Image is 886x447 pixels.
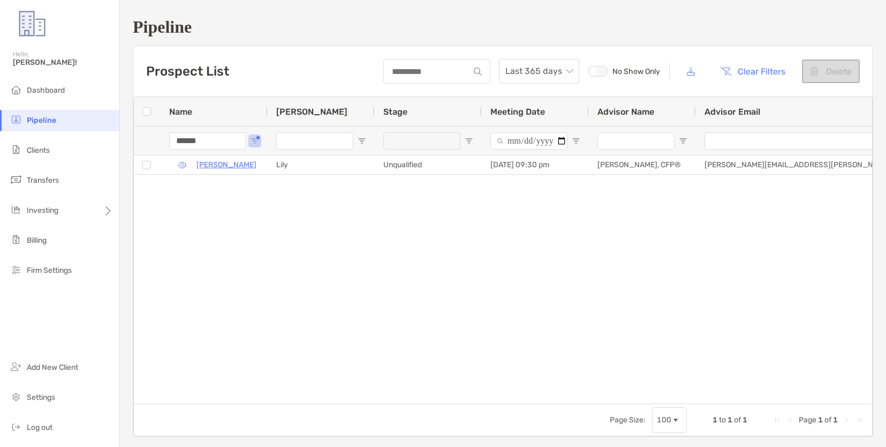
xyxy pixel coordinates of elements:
[818,415,823,424] span: 1
[10,173,22,186] img: transfers icon
[27,176,59,185] span: Transfers
[10,143,22,156] img: clients icon
[268,155,375,174] div: Lily
[276,107,347,117] span: [PERSON_NAME]
[743,415,747,424] span: 1
[490,107,545,117] span: Meeting Date
[10,360,22,373] img: add_new_client icon
[713,415,717,424] span: 1
[505,59,573,83] span: Last 365 days
[588,66,661,77] label: No Show Only
[383,107,407,117] span: Stage
[842,416,851,424] div: Next Page
[27,206,58,215] span: Investing
[10,113,22,126] img: pipeline icon
[799,415,816,424] span: Page
[855,416,864,424] div: Last Page
[490,132,567,150] input: Meeting Date Filter Input
[572,137,580,145] button: Open Filter Menu
[27,363,78,372] span: Add New Client
[169,107,192,117] span: Name
[375,155,482,174] div: Unqualified
[657,415,671,424] div: 100
[10,83,22,96] img: dashboard icon
[610,415,646,424] div: Page Size:
[27,423,52,432] span: Log out
[27,236,47,245] span: Billing
[27,266,72,275] span: Firm Settings
[27,393,55,402] span: Settings
[27,146,50,155] span: Clients
[465,137,473,145] button: Open Filter Menu
[786,416,794,424] div: Previous Page
[169,132,246,150] input: Name Filter Input
[27,116,56,125] span: Pipeline
[251,137,259,145] button: Open Filter Menu
[13,58,113,67] span: [PERSON_NAME]!
[358,137,366,145] button: Open Filter Menu
[833,415,838,424] span: 1
[196,158,256,172] a: [PERSON_NAME]
[482,155,589,174] div: [DATE] 09:30 pm
[13,4,51,43] img: Zoe Logo
[146,64,229,79] h3: Prospect List
[597,132,675,150] input: Advisor Name Filter Input
[712,59,793,83] button: Clear Filters
[10,203,22,216] img: investing icon
[10,233,22,246] img: billing icon
[276,132,353,150] input: Booker Filter Input
[27,86,65,95] span: Dashboard
[728,415,732,424] span: 1
[734,415,741,424] span: of
[474,68,482,76] img: input icon
[679,137,687,145] button: Open Filter Menu
[10,263,22,276] img: firm-settings icon
[705,107,760,117] span: Advisor Email
[133,17,873,37] h1: Pipeline
[773,416,782,424] div: First Page
[597,107,654,117] span: Advisor Name
[10,390,22,403] img: settings icon
[589,155,696,174] div: [PERSON_NAME], CFP®
[10,420,22,433] img: logout icon
[652,407,687,433] div: Page Size
[824,415,831,424] span: of
[719,415,726,424] span: to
